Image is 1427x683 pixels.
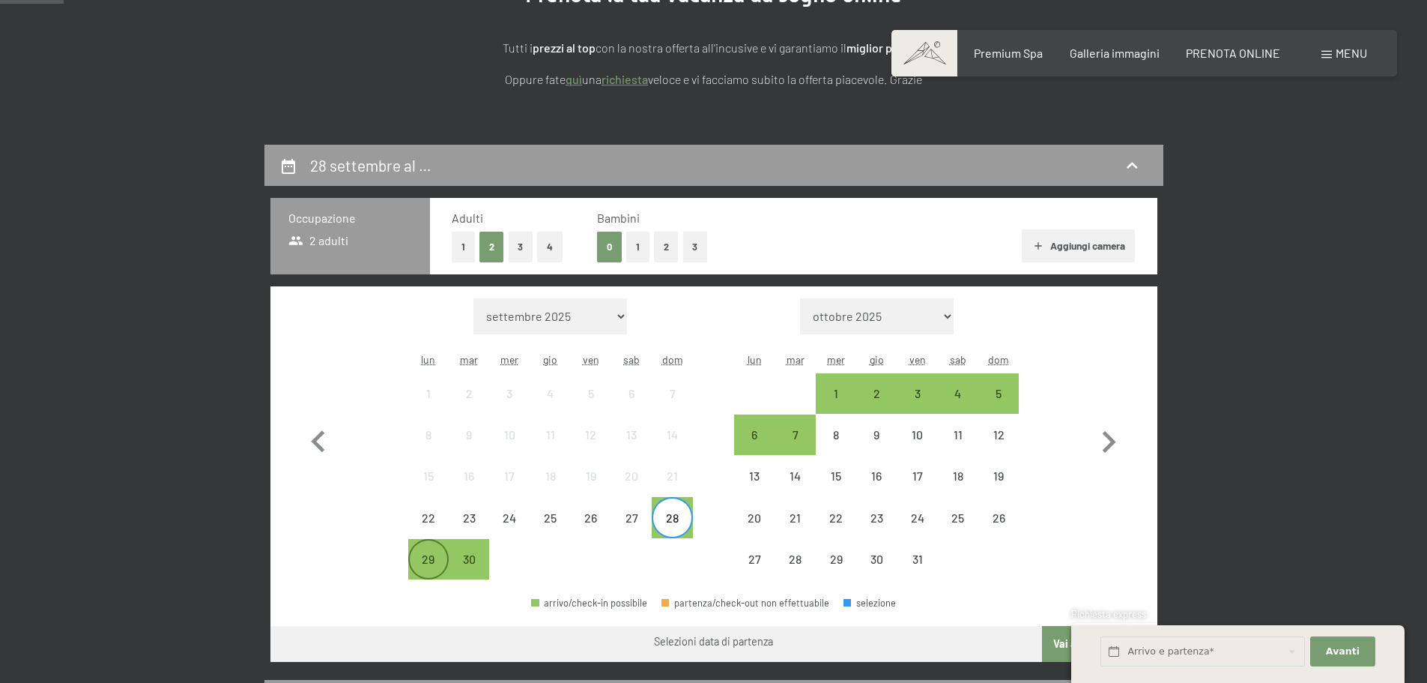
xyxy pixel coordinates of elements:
[566,72,582,86] a: quì
[777,553,814,591] div: 28
[489,497,530,538] div: partenza/check-out non effettuabile
[597,232,622,262] button: 0
[856,497,897,538] div: partenza/check-out non effettuabile
[736,553,773,591] div: 27
[489,497,530,538] div: Wed Sep 24 2025
[410,553,447,591] div: 29
[775,497,816,538] div: partenza/check-out non effettuabile
[1042,626,1157,662] button: Vai a «Camera»
[978,497,1019,538] div: partenza/check-out non effettuabile
[775,539,816,580] div: Tue Oct 28 2025
[479,232,504,262] button: 2
[938,373,978,414] div: Sat Oct 04 2025
[653,470,691,508] div: 21
[571,456,611,496] div: partenza/check-out non effettuabile
[898,553,936,591] div: 31
[611,373,652,414] div: partenza/check-out non effettuabile
[654,232,679,262] button: 2
[626,232,649,262] button: 1
[817,429,855,466] div: 8
[611,373,652,414] div: Sat Sep 06 2025
[408,497,449,538] div: Mon Sep 22 2025
[652,497,692,538] div: partenza/check-out possibile
[827,353,845,366] abbr: mercoledì
[817,553,855,591] div: 29
[571,415,611,455] div: partenza/check-out non effettuabile
[408,373,449,414] div: partenza/check-out non effettuabile
[571,497,611,538] div: partenza/check-out non effettuabile
[816,539,856,580] div: partenza/check-out non effettuabile
[297,298,340,580] button: Mese precedente
[597,211,640,225] span: Bambini
[897,539,937,580] div: Fri Oct 31 2025
[530,456,571,496] div: Thu Sep 18 2025
[974,46,1043,60] a: Premium Spa
[817,388,855,425] div: 1
[897,373,937,414] div: Fri Oct 03 2025
[856,373,897,414] div: partenza/check-out possibile
[858,470,895,508] div: 16
[408,415,449,455] div: Mon Sep 08 2025
[938,415,978,455] div: partenza/check-out non effettuabile
[653,512,691,550] div: 28
[856,539,897,580] div: partenza/check-out non effettuabile
[288,232,349,249] span: 2 adulti
[611,415,652,455] div: Sat Sep 13 2025
[897,497,937,538] div: Fri Oct 24 2025
[817,470,855,508] div: 15
[1071,608,1146,620] span: Richiesta express
[978,415,1019,455] div: partenza/check-out non effettuabile
[775,415,816,455] div: partenza/check-out possibile
[410,512,447,550] div: 22
[846,40,921,55] strong: miglior prezzo
[736,470,773,508] div: 13
[787,353,805,366] abbr: martedì
[938,456,978,496] div: Sat Oct 18 2025
[449,539,489,580] div: Tue Sep 30 2025
[613,512,650,550] div: 27
[654,634,773,649] div: Selezioni data di partenza
[856,456,897,496] div: Thu Oct 16 2025
[532,388,569,425] div: 4
[816,373,856,414] div: partenza/check-out possibile
[777,429,814,466] div: 7
[652,497,692,538] div: Sun Sep 28 2025
[938,456,978,496] div: partenza/check-out non effettuabile
[491,429,528,466] div: 10
[978,456,1019,496] div: Sun Oct 19 2025
[572,429,610,466] div: 12
[571,415,611,455] div: Fri Sep 12 2025
[978,456,1019,496] div: partenza/check-out non effettuabile
[449,456,489,496] div: partenza/check-out non effettuabile
[1087,298,1130,580] button: Mese successivo
[530,497,571,538] div: Thu Sep 25 2025
[898,429,936,466] div: 10
[938,415,978,455] div: Sat Oct 11 2025
[938,497,978,538] div: partenza/check-out non effettuabile
[611,456,652,496] div: partenza/check-out non effettuabile
[662,353,683,366] abbr: domenica
[408,497,449,538] div: partenza/check-out non effettuabile
[1070,46,1160,60] a: Galleria immagini
[530,415,571,455] div: Thu Sep 11 2025
[410,470,447,508] div: 15
[734,539,775,580] div: Mon Oct 27 2025
[856,373,897,414] div: Thu Oct 02 2025
[408,539,449,580] div: partenza/check-out possibile
[491,388,528,425] div: 3
[450,553,488,591] div: 30
[611,497,652,538] div: Sat Sep 27 2025
[537,232,563,262] button: 4
[571,373,611,414] div: partenza/check-out non effettuabile
[939,388,977,425] div: 4
[623,353,640,366] abbr: sabato
[449,373,489,414] div: Tue Sep 02 2025
[980,512,1017,550] div: 26
[856,415,897,455] div: partenza/check-out non effettuabile
[611,497,652,538] div: partenza/check-out non effettuabile
[816,415,856,455] div: partenza/check-out non effettuabile
[452,232,475,262] button: 1
[652,415,692,455] div: Sun Sep 14 2025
